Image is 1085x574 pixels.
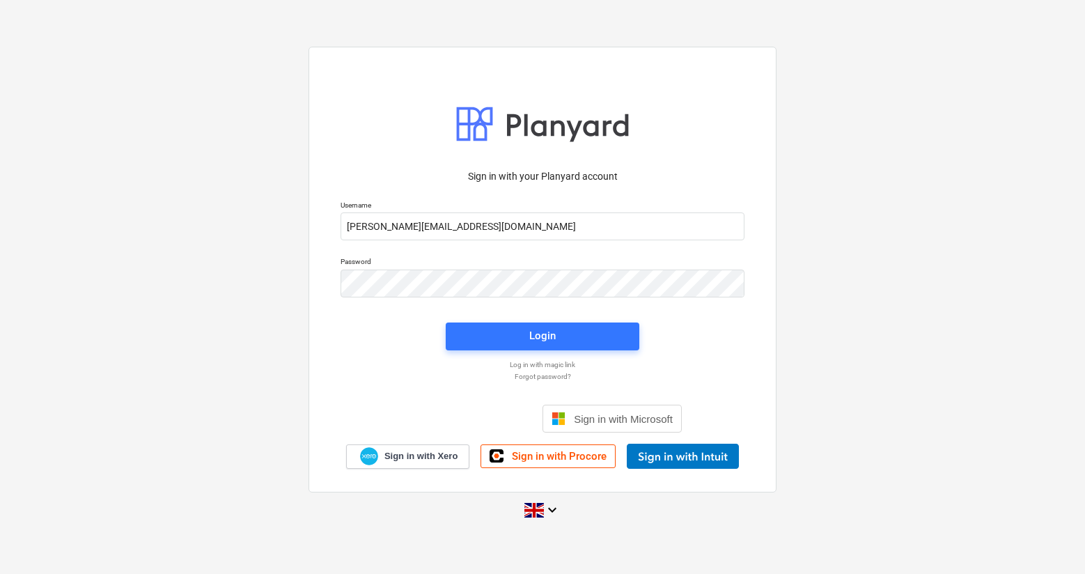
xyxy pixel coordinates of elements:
[341,257,744,269] p: Password
[396,403,538,434] iframe: Sign in with Google Button
[334,360,751,369] a: Log in with magic link
[334,372,751,381] a: Forgot password?
[529,327,556,345] div: Login
[446,323,639,350] button: Login
[346,444,470,469] a: Sign in with Xero
[512,450,607,463] span: Sign in with Procore
[552,412,565,426] img: Microsoft logo
[574,413,673,425] span: Sign in with Microsoft
[360,447,378,466] img: Xero logo
[384,450,458,463] span: Sign in with Xero
[544,502,561,518] i: keyboard_arrow_down
[341,201,744,212] p: Username
[481,444,616,468] a: Sign in with Procore
[341,212,744,240] input: Username
[341,169,744,184] p: Sign in with your Planyard account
